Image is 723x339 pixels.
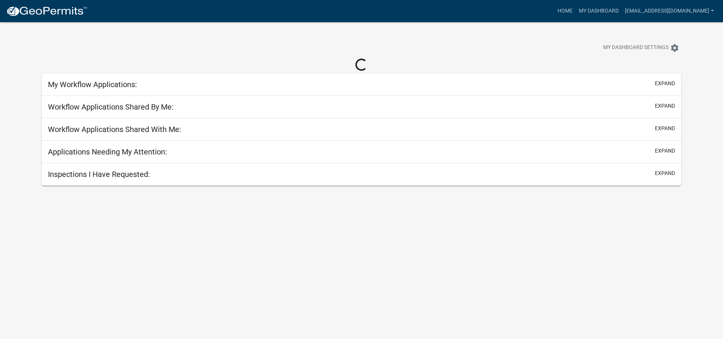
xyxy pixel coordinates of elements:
h5: Workflow Applications Shared With Me: [48,125,181,134]
i: settings [670,43,679,53]
button: expand [655,147,675,155]
h5: Inspections I Have Requested: [48,170,150,179]
h5: Workflow Applications Shared By Me: [48,102,174,111]
span: My Dashboard Settings [603,43,669,53]
a: Home [554,4,576,18]
button: My Dashboard Settingssettings [597,40,685,55]
button: expand [655,124,675,132]
button: expand [655,102,675,110]
button: expand [655,169,675,177]
a: [EMAIL_ADDRESS][DOMAIN_NAME] [622,4,717,18]
h5: Applications Needing My Attention: [48,147,167,156]
h5: My Workflow Applications: [48,80,137,89]
a: My Dashboard [576,4,622,18]
button: expand [655,80,675,88]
